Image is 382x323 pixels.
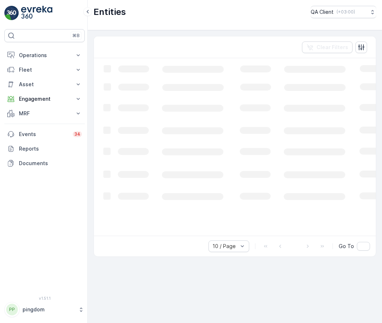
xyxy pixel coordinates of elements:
[4,92,85,106] button: Engagement
[4,127,85,141] a: Events34
[19,52,70,59] p: Operations
[74,131,80,137] p: 34
[339,243,354,250] span: Go To
[4,6,19,20] img: logo
[72,33,80,39] p: ⌘B
[19,160,82,167] p: Documents
[317,44,348,51] p: Clear Filters
[337,9,355,15] p: ( +03:00 )
[19,110,70,117] p: MRF
[4,106,85,121] button: MRF
[4,141,85,156] a: Reports
[6,304,18,315] div: PP
[4,302,85,317] button: PPpingdom
[302,41,353,53] button: Clear Filters
[311,6,376,18] button: QA Client(+03:00)
[19,66,70,73] p: Fleet
[93,6,126,18] p: Entities
[19,131,68,138] p: Events
[4,156,85,171] a: Documents
[19,95,70,103] p: Engagement
[4,296,85,300] span: v 1.51.1
[4,48,85,63] button: Operations
[19,81,70,88] p: Asset
[19,145,82,152] p: Reports
[23,306,75,313] p: pingdom
[311,8,334,16] p: QA Client
[4,77,85,92] button: Asset
[21,6,52,20] img: logo_light-DOdMpM7g.png
[4,63,85,77] button: Fleet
